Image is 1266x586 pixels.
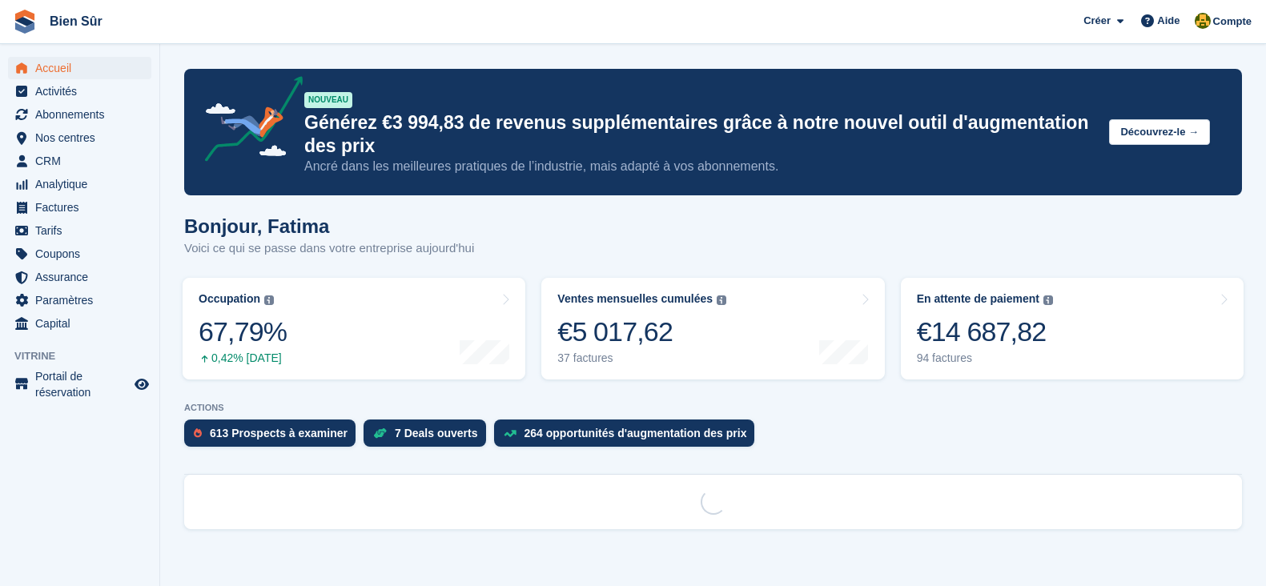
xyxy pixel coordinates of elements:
[8,266,151,288] a: menu
[35,57,131,79] span: Accueil
[557,292,713,306] div: Ventes mensuelles cumulées
[8,173,151,195] a: menu
[304,92,352,108] div: NOUVEAU
[1213,14,1252,30] span: Compte
[395,427,478,439] div: 7 Deals ouverts
[1109,119,1210,146] button: Découvrez-le →
[35,368,131,400] span: Portail de réservation
[494,419,763,455] a: 264 opportunités d'augmentation des prix
[184,239,474,258] p: Voici ce qui se passe dans votre entreprise aujourd'hui
[541,278,884,379] a: Ventes mensuelles cumulées €5 017,62 37 factures
[184,215,474,237] h1: Bonjour, Fatima
[194,428,202,438] img: prospect-51fa495bee0391a8d652442698ab0144808aea92771e9ea1ae160a38d050c398.svg
[35,150,131,172] span: CRM
[557,351,726,365] div: 37 factures
[35,173,131,195] span: Analytique
[8,243,151,265] a: menu
[1043,295,1053,305] img: icon-info-grey-7440780725fd019a000dd9b08b2336e03edf1995a4989e88bcd33f0948082b44.svg
[35,219,131,242] span: Tarifs
[504,430,516,437] img: price_increase_opportunities-93ffe204e8149a01c8c9dc8f82e8f89637d9d84a8eef4429ea346261dce0b2c0.svg
[304,111,1096,158] p: Générez €3 994,83 de revenus supplémentaires grâce à notre nouvel outil d'augmentation des prix
[184,419,364,455] a: 613 Prospects à examiner
[184,403,1242,413] p: ACTIONS
[524,427,747,439] div: 264 opportunités d'augmentation des prix
[8,289,151,311] a: menu
[199,292,260,306] div: Occupation
[35,196,131,219] span: Factures
[8,219,151,242] a: menu
[35,266,131,288] span: Assurance
[717,295,726,305] img: icon-info-grey-7440780725fd019a000dd9b08b2336e03edf1995a4989e88bcd33f0948082b44.svg
[264,295,274,305] img: icon-info-grey-7440780725fd019a000dd9b08b2336e03edf1995a4989e88bcd33f0948082b44.svg
[8,80,151,102] a: menu
[8,196,151,219] a: menu
[199,315,287,348] div: 67,79%
[8,368,151,400] a: menu
[8,57,151,79] a: menu
[35,312,131,335] span: Capital
[14,348,159,364] span: Vitrine
[1157,13,1180,29] span: Aide
[35,103,131,126] span: Abonnements
[917,315,1053,348] div: €14 687,82
[35,289,131,311] span: Paramètres
[557,315,726,348] div: €5 017,62
[43,8,109,34] a: Bien Sûr
[1195,13,1211,29] img: Fatima Kelaaoui
[13,10,37,34] img: stora-icon-8386f47178a22dfd0bd8f6a31ec36ba5ce8667c1dd55bd0f319d3a0aa187defe.svg
[304,158,1096,175] p: Ancré dans les meilleures pratiques de l’industrie, mais adapté à vos abonnements.
[917,351,1053,365] div: 94 factures
[1083,13,1111,29] span: Créer
[901,278,1244,379] a: En attente de paiement €14 687,82 94 factures
[8,103,151,126] a: menu
[35,80,131,102] span: Activités
[199,351,287,365] div: 0,42% [DATE]
[210,427,348,439] div: 613 Prospects à examiner
[35,243,131,265] span: Coupons
[35,126,131,149] span: Nos centres
[8,312,151,335] a: menu
[183,278,525,379] a: Occupation 67,79% 0,42% [DATE]
[917,292,1039,306] div: En attente de paiement
[8,150,151,172] a: menu
[8,126,151,149] a: menu
[364,419,494,455] a: 7 Deals ouverts
[132,375,151,394] a: Boutique d'aperçu
[191,76,303,167] img: price-adjustments-announcement-icon-8257ccfd72463d97f412b2fc003d46551f7dbcb40ab6d574587a9cd5c0d94...
[373,427,387,439] img: deal-1b604bf984904fb50ccaf53a9ad4b4a5d6e5aea283cecdc64d6e3604feb123c2.svg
